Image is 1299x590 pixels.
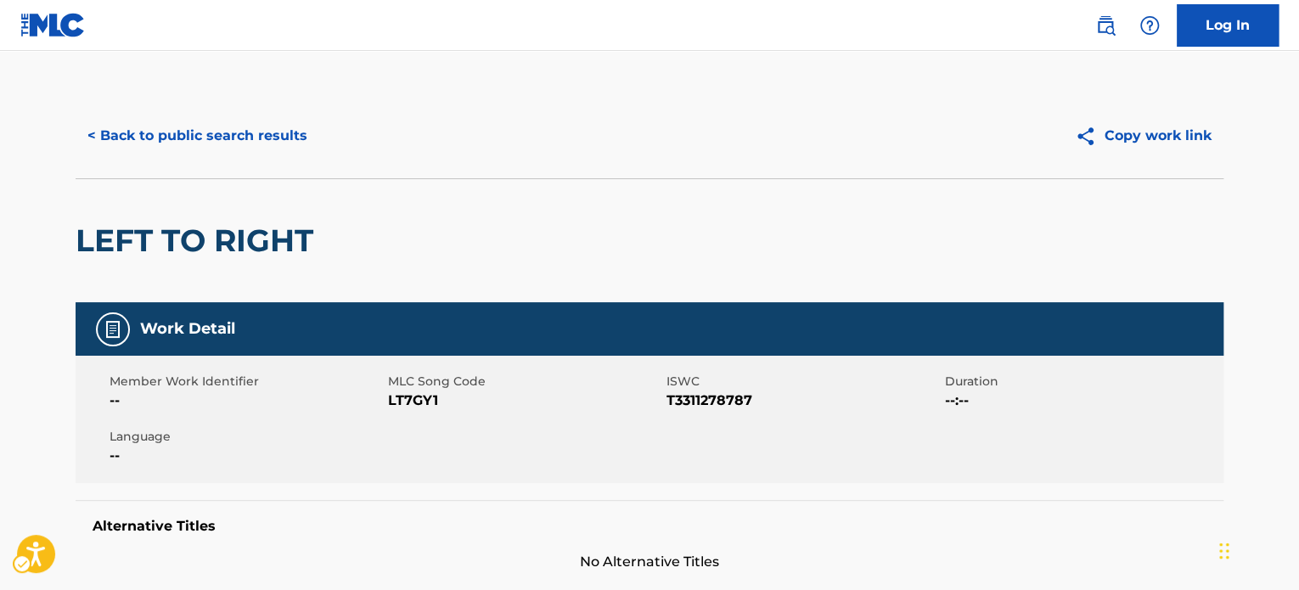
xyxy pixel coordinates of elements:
[1214,509,1299,590] iframe: Hubspot Iframe
[945,391,1219,411] span: --:--
[1177,4,1279,47] a: Log In
[20,13,86,37] img: MLC Logo
[388,373,662,391] span: MLC Song Code
[110,428,384,446] span: Language
[666,391,941,411] span: T3311278787
[103,319,123,340] img: Work Detail
[666,373,941,391] span: ISWC
[110,373,384,391] span: Member Work Identifier
[1214,509,1299,590] div: Chat Widget
[140,319,235,339] h5: Work Detail
[1219,525,1229,576] div: Drag
[110,391,384,411] span: --
[1095,15,1116,36] img: search
[945,373,1219,391] span: Duration
[1063,115,1223,157] button: Copy work link
[93,518,1206,535] h5: Alternative Titles
[388,391,662,411] span: LT7GY1
[110,446,384,466] span: --
[76,552,1223,572] span: No Alternative Titles
[1139,15,1160,36] img: help
[76,115,319,157] button: < Back to public search results
[1075,126,1105,147] img: Copy work link
[76,222,322,260] h2: LEFT TO RIGHT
